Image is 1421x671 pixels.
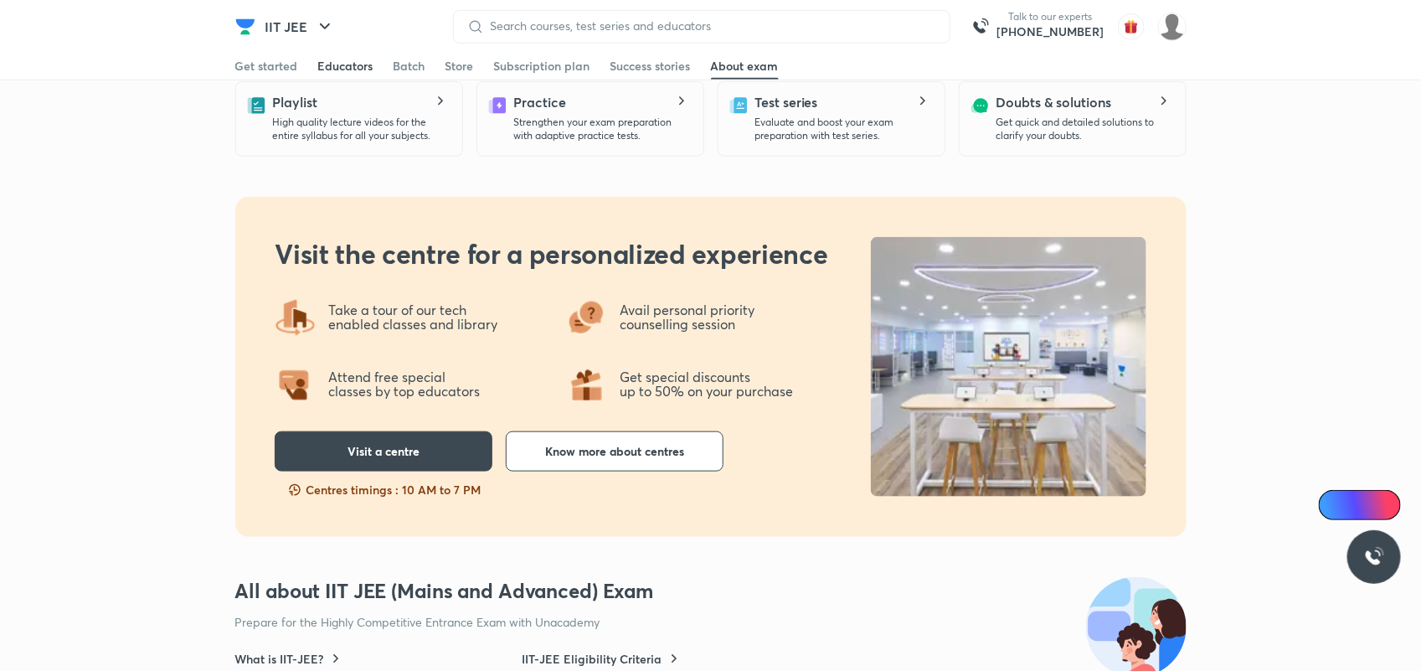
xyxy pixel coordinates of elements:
a: Success stories [610,53,691,80]
div: Batch [394,58,425,75]
p: Strengthen your exam preparation with adaptive practice tests. [514,116,690,142]
p: Get special discounts up to 50% on your purchase [620,370,793,399]
a: Subscription plan [494,53,590,80]
img: offering3.png [566,297,606,338]
img: Icon [1329,498,1342,512]
a: IIT-JEE Eligibility Criteria [523,651,683,668]
p: Centres timings : 10 AM to 7 PM [306,482,481,498]
a: Educators [318,53,373,80]
h5: Test series [755,92,818,112]
button: Know more about centres [506,431,723,472]
h3: All about IIT JEE (Mains and Advanced) Exam [235,577,1187,604]
p: Take a tour of our tech enabled classes and library [328,303,497,332]
img: Company Logo [235,17,255,37]
h2: Visit the centre for a personalized experience [275,237,827,271]
div: Educators [318,58,373,75]
a: About exam [711,53,779,80]
img: offering2.png [275,364,315,405]
a: Get started [235,53,298,80]
span: Know more about centres [545,443,684,460]
a: What is IIT-JEE? [235,651,345,668]
div: Get started [235,58,298,75]
div: Subscription plan [494,58,590,75]
p: Get quick and detailed solutions to clarify your doubts. [996,116,1172,142]
img: slots-fillng-fast [287,482,302,498]
button: IIT JEE [255,10,345,44]
h5: Practice [514,92,566,112]
input: Search courses, test series and educators [484,19,936,33]
a: Store [445,53,474,80]
h6: What is IIT-JEE? [235,651,324,668]
img: shilakha [1158,13,1187,41]
div: Success stories [610,58,691,75]
h5: Doubts & solutions [996,92,1112,112]
img: offering1.png [566,364,606,405]
p: Avail personal priority counselling session [620,303,758,332]
div: About exam [711,58,779,75]
span: Ai Doubts [1346,498,1391,512]
h6: IIT-JEE Eligibility Criteria [523,651,662,668]
span: Visit a centre [348,443,420,460]
button: Visit a centre [275,431,492,472]
p: Evaluate and boost your exam preparation with test series. [755,116,931,142]
img: uncentre_LP_b041622b0f.jpg [871,237,1146,497]
p: High quality lecture videos for the entire syllabus for all your subjects. [273,116,449,142]
img: ttu [1364,547,1384,567]
p: Prepare for the Highly Competitive Entrance Exam with Unacademy [235,614,1044,631]
a: Ai Doubts [1319,490,1401,520]
img: call-us [964,10,997,44]
div: Store [445,58,474,75]
p: Talk to our experts [997,10,1104,23]
img: offering4.png [275,297,315,338]
h5: Playlist [273,92,317,112]
a: Batch [394,53,425,80]
a: [PHONE_NUMBER] [997,23,1104,40]
img: avatar [1118,13,1145,40]
p: Attend free special classes by top educators [328,370,480,399]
